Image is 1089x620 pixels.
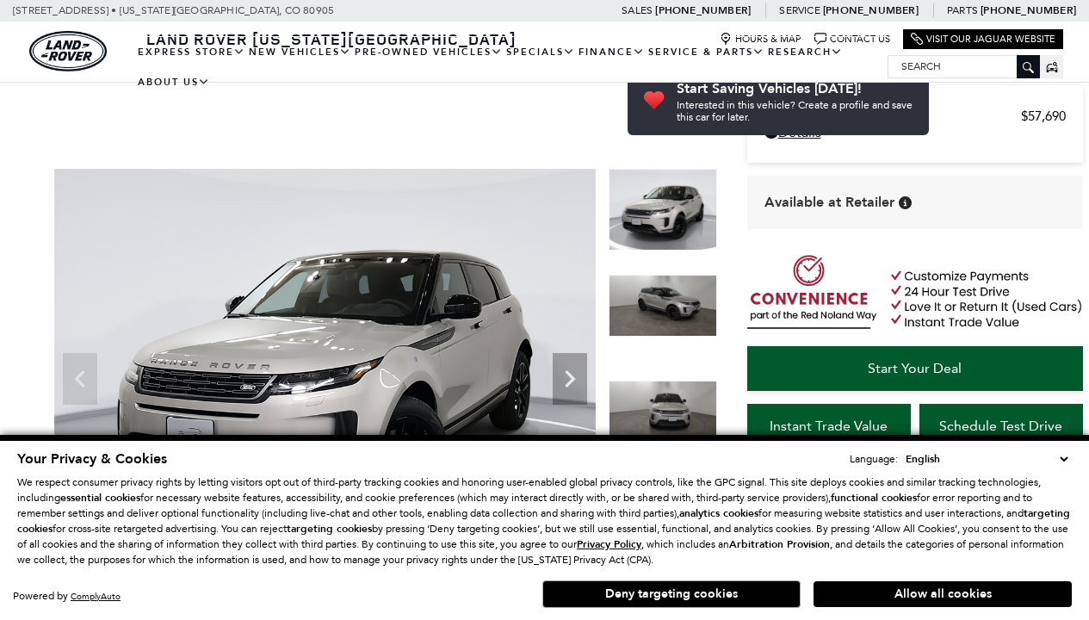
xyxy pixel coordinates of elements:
a: [STREET_ADDRESS] • [US_STATE][GEOGRAPHIC_DATA], CO 80905 [13,4,334,16]
a: [PHONE_NUMBER] [655,3,751,17]
a: Schedule Test Drive [919,404,1083,449]
a: [PHONE_NUMBER] [823,3,919,17]
a: New Vehicles [247,37,353,67]
a: Start Your Deal [747,346,1083,391]
img: New 2026 Seoul Pearl Silver LAND ROVER S image 1 [54,169,596,575]
span: Land Rover [US_STATE][GEOGRAPHIC_DATA] [146,28,517,49]
select: Language Select [901,450,1072,468]
span: Start Your Deal [868,360,962,376]
a: About Us [136,67,212,97]
a: [PHONE_NUMBER] [981,3,1076,17]
span: Parts [947,4,978,16]
a: Pre-Owned Vehicles [353,37,504,67]
img: New 2026 Seoul Pearl Silver LAND ROVER S image 3 [609,381,717,443]
div: Powered by [13,591,121,602]
div: Vehicle is in stock and ready for immediate delivery. Due to demand, availability is subject to c... [899,196,912,209]
img: Land Rover [29,31,107,71]
strong: Arbitration Provision [729,537,830,551]
span: Available at Retailer [764,193,894,212]
a: Privacy Policy [577,538,641,550]
p: We respect consumer privacy rights by letting visitors opt out of third-party tracking cookies an... [17,474,1072,567]
div: Next [553,353,587,405]
a: MSRP $57,690 [764,108,1066,124]
span: Sales [622,4,653,16]
button: Deny targeting cookies [542,580,801,608]
a: Details [764,124,1066,140]
a: Contact Us [814,33,890,46]
a: land-rover [29,31,107,71]
a: ComplyAuto [71,591,121,602]
span: Service [779,4,820,16]
strong: functional cookies [831,491,917,505]
img: New 2026 Seoul Pearl Silver LAND ROVER S image 2 [609,275,717,337]
u: Privacy Policy [577,537,641,551]
strong: targeting cookies [287,522,372,536]
a: Land Rover [US_STATE][GEOGRAPHIC_DATA] [136,28,527,49]
a: Visit Our Jaguar Website [911,33,1055,46]
a: Service & Parts [647,37,766,67]
input: Search [888,56,1039,77]
div: Language: [850,454,898,464]
a: Specials [504,37,577,67]
span: $57,690 [1021,108,1066,124]
button: Allow all cookies [814,581,1072,607]
a: Finance [577,37,647,67]
span: Your Privacy & Cookies [17,449,167,468]
nav: Main Navigation [136,37,888,97]
span: Schedule Test Drive [939,418,1062,434]
span: Instant Trade Value [770,418,888,434]
strong: essential cookies [60,491,140,505]
a: EXPRESS STORE [136,37,247,67]
span: MSRP [764,108,1021,124]
img: New 2026 Seoul Pearl Silver LAND ROVER S image 1 [609,169,717,251]
a: Instant Trade Value [747,404,911,449]
strong: analytics cookies [679,506,758,520]
a: Hours & Map [720,33,801,46]
a: Research [766,37,845,67]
